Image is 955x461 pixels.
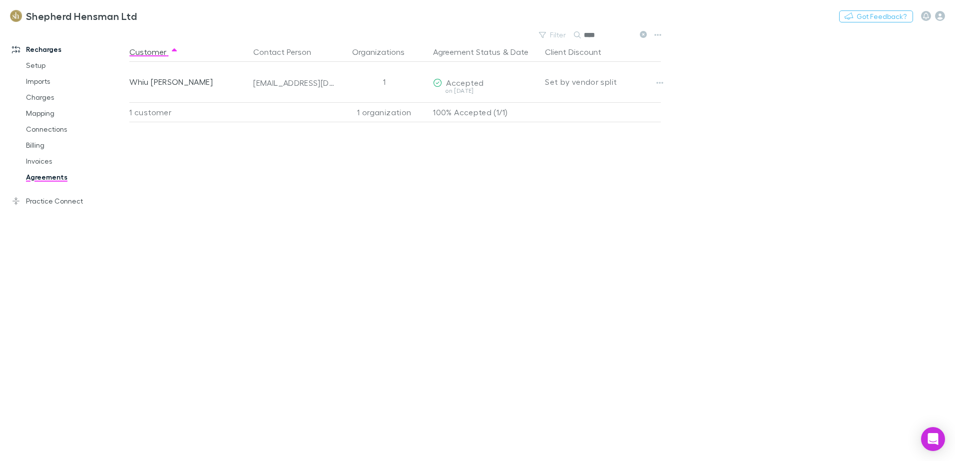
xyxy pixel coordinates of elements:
a: Shepherd Hensman Ltd [4,4,143,28]
div: 1 [339,62,429,102]
div: [EMAIL_ADDRESS][DOMAIN_NAME] [253,78,335,88]
a: Recharges [2,41,135,57]
a: Imports [16,73,135,89]
button: Contact Person [253,42,323,62]
div: Whiu [PERSON_NAME] [129,62,245,102]
a: Connections [16,121,135,137]
button: Agreement Status [433,42,500,62]
div: on [DATE] [433,88,537,94]
button: Date [510,42,528,62]
a: Setup [16,57,135,73]
img: Shepherd Hensman Ltd's Logo [10,10,22,22]
a: Charges [16,89,135,105]
div: 1 customer [129,102,249,122]
button: Customer [129,42,178,62]
h3: Shepherd Hensman Ltd [26,10,137,22]
div: Open Intercom Messenger [921,427,945,451]
button: Client Discount [545,42,613,62]
div: Set by vendor split [545,62,661,102]
a: Mapping [16,105,135,121]
a: Practice Connect [2,193,135,209]
a: Billing [16,137,135,153]
button: Got Feedback? [839,10,913,22]
p: 100% Accepted (1/1) [433,103,537,122]
a: Invoices [16,153,135,169]
button: Organizations [352,42,417,62]
span: Accepted [446,78,483,87]
a: Agreements [16,169,135,185]
button: Filter [534,29,572,41]
div: 1 organization [339,102,429,122]
div: & [433,42,537,62]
